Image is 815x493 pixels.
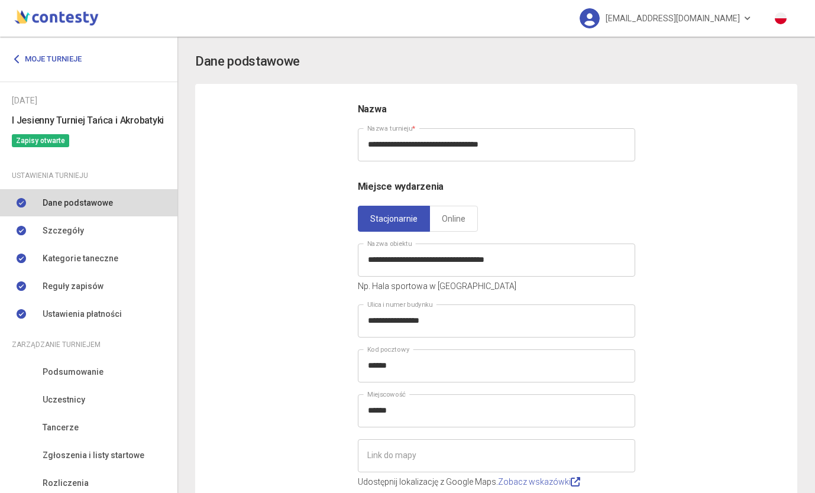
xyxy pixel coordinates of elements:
[43,476,89,489] span: Rozliczenia
[358,181,444,192] span: Miejsce wydarzenia
[43,365,104,378] span: Podsumowanie
[358,206,430,232] a: Stacjonarnie
[12,113,166,128] h6: I Jesienny Turniej Tańca i Akrobatyki
[43,393,85,406] span: Uczestnicy
[358,103,387,115] span: Nazwa
[12,338,101,351] span: Zarządzanie turniejem
[43,280,104,293] span: Reguły zapisów
[43,307,122,320] span: Ustawienia płatności
[358,475,635,488] p: Udostępnij lokalizację z Google Maps.
[43,196,113,209] span: Dane podstawowe
[606,6,740,31] span: [EMAIL_ADDRESS][DOMAIN_NAME]
[43,224,84,237] span: Szczegóły
[43,252,118,265] span: Kategorie taneczne
[195,51,300,72] h3: Dane podstawowe
[12,48,90,70] a: Moje turnieje
[43,421,79,434] span: Tancerze
[43,449,144,462] span: Zgłoszenia i listy startowe
[12,134,69,147] span: Zapisy otwarte
[195,51,797,72] app-title: settings-basic.title
[429,206,478,232] a: Online
[12,169,166,182] div: Ustawienia turnieju
[12,94,166,107] div: [DATE]
[358,280,635,293] p: Np. Hala sportowa w [GEOGRAPHIC_DATA]
[498,477,580,486] a: Zobacz wskazówki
